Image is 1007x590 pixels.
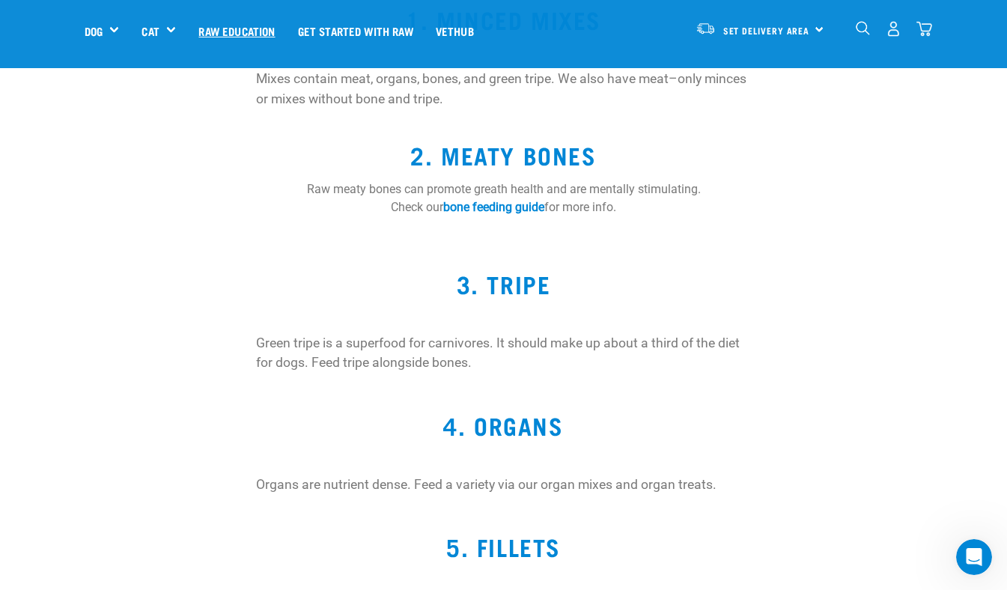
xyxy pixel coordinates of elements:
[256,69,751,109] p: Mixes contain meat, organs, bones, and green tripe. We also have meat–only minces or mixes withou...
[856,21,870,35] img: home-icon-1@2x.png
[287,1,425,61] a: Get started with Raw
[291,180,717,216] p: Raw meaty bones can promote greath health and are mentally stimulating. Check our for more info.
[696,22,716,35] img: van-moving.png
[85,22,103,40] a: Dog
[187,1,286,61] a: Raw Education
[291,142,717,168] h2: 2. MEATY BONES
[256,333,751,373] p: Green tripe is a superfood for carnivores. It should make up about a third of the diet for dogs. ...
[443,200,544,214] a: bone feeding guide
[142,22,159,40] a: Cat
[256,475,751,494] p: Organs are nutrient dense. Feed a variety via our organ mixes and organ treats.
[886,21,901,37] img: user.png
[956,539,992,575] iframe: Intercom live chat
[723,28,810,33] span: Set Delivery Area
[425,1,485,61] a: Vethub
[916,21,932,37] img: home-icon@2x.png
